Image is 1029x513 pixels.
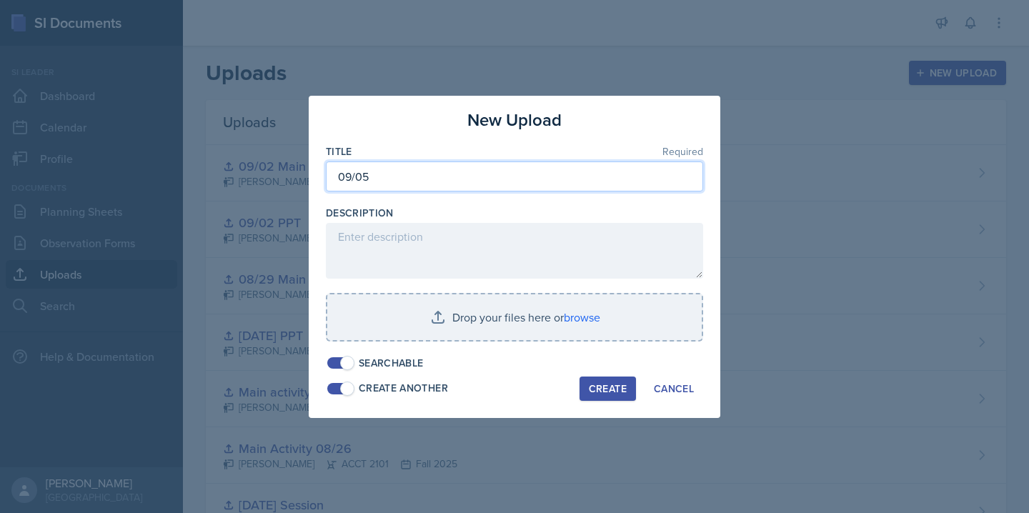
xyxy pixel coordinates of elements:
[326,161,703,191] input: Enter title
[359,356,424,371] div: Searchable
[326,144,352,159] label: Title
[662,146,703,156] span: Required
[589,383,627,394] div: Create
[326,206,394,220] label: Description
[359,381,448,396] div: Create Another
[467,107,562,133] h3: New Upload
[645,377,703,401] button: Cancel
[580,377,636,401] button: Create
[654,383,694,394] div: Cancel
